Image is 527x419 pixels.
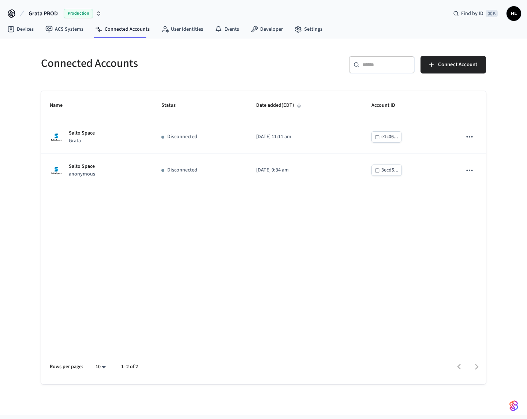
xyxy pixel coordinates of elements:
p: [DATE] 9:34 am [256,166,354,174]
table: sticky table [41,91,486,187]
img: Salto Space [50,131,63,144]
div: 3ecd5... [381,166,399,175]
span: Account ID [371,100,405,111]
span: Production [64,9,93,18]
p: 1–2 of 2 [121,363,138,371]
img: Salto Space [50,164,63,177]
div: Find by ID⌘ K [447,7,504,20]
span: HL [507,7,520,20]
span: Connect Account [438,60,477,69]
h5: Connected Accounts [41,56,259,71]
a: Devices [1,23,40,36]
div: e1c06... [381,132,398,141]
span: Name [50,100,72,111]
button: e1c06... [371,131,401,143]
a: Developer [245,23,289,36]
p: [DATE] 11:11 am [256,133,354,141]
span: Status [161,100,185,111]
a: Connected Accounts [89,23,156,36]
a: Events [209,23,245,36]
a: ACS Systems [40,23,89,36]
span: Grata PROD [29,9,58,18]
p: Grata [69,137,95,145]
p: Disconnected [167,133,197,141]
span: Find by ID [461,10,483,17]
p: Salto Space [69,163,95,170]
a: Settings [289,23,328,36]
p: Disconnected [167,166,197,174]
button: HL [507,6,521,21]
span: Date added(EDT) [256,100,304,111]
p: Rows per page: [50,363,83,371]
img: SeamLogoGradient.69752ec5.svg [509,400,518,412]
div: 10 [92,362,109,372]
p: Salto Space [69,129,95,137]
button: Connect Account [421,56,486,73]
p: anonymous [69,170,95,178]
span: ⌘ K [486,10,498,17]
a: User Identities [156,23,209,36]
button: 3ecd5... [371,165,402,176]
